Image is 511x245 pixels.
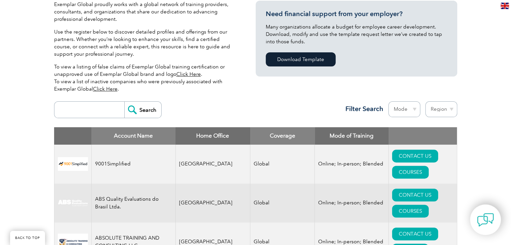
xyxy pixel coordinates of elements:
[93,86,118,92] a: Click Here
[54,1,236,23] p: Exemplar Global proudly works with a global network of training providers, consultants, and organ...
[91,184,175,223] td: ABS Quality Evaluations do Brasil Ltda.
[54,28,236,58] p: Use the register below to discover detailed profiles and offerings from our partners. Whether you...
[175,184,250,223] td: [GEOGRAPHIC_DATA]
[392,189,438,201] a: CONTACT US
[392,150,438,162] a: CONTACT US
[58,199,88,207] img: c92924ac-d9bc-ea11-a814-000d3a79823d-logo.jpg
[392,166,429,179] a: COURSES
[315,145,389,184] td: Online; In-person; Blended
[389,127,457,145] th: : activate to sort column ascending
[315,184,389,223] td: Online; In-person; Blended
[250,145,315,184] td: Global
[392,205,429,217] a: COURSES
[91,145,175,184] td: 9001Simplified
[175,145,250,184] td: [GEOGRAPHIC_DATA]
[10,231,45,245] a: BACK TO TOP
[176,71,201,77] a: Click Here
[54,63,236,93] p: To view a listing of false claims of Exemplar Global training certification or unapproved use of ...
[315,127,389,145] th: Mode of Training: activate to sort column ascending
[501,3,509,9] img: en
[250,184,315,223] td: Global
[392,228,438,240] a: CONTACT US
[266,10,447,18] h3: Need financial support from your employer?
[266,23,447,45] p: Many organizations allocate a budget for employee career development. Download, modify and use th...
[266,52,336,66] a: Download Template
[124,102,161,118] input: Search
[341,105,383,113] h3: Filter Search
[58,157,88,171] img: 37c9c059-616f-eb11-a812-002248153038-logo.png
[477,211,494,228] img: contact-chat.png
[250,127,315,145] th: Coverage: activate to sort column ascending
[175,127,250,145] th: Home Office: activate to sort column ascending
[91,127,175,145] th: Account Name: activate to sort column descending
